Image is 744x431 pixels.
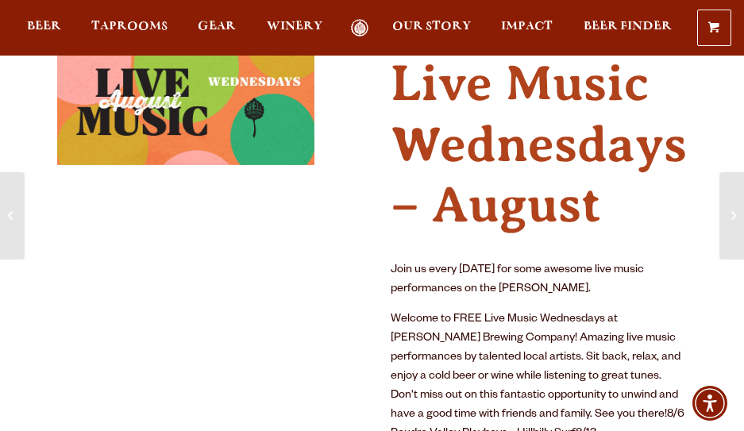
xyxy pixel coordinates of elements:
a: Beer [27,19,61,37]
span: Taprooms [91,20,168,33]
span: Impact [501,20,553,33]
h4: Live Music Wednesdays – August [391,53,687,236]
div: Accessibility Menu [692,386,727,421]
span: Beer [27,20,61,33]
span: Winery [267,20,322,33]
a: Our Story [392,19,471,37]
a: Winery [267,19,322,37]
span: Gear [198,20,236,33]
a: Beer Finder [584,19,672,37]
span: Our Story [392,20,471,33]
a: Taprooms [91,19,168,37]
span: Beer Finder [584,20,672,33]
a: Odell Home [340,19,380,37]
a: Impact [501,19,553,37]
a: Gear [198,19,236,37]
p: Join us every [DATE] for some awesome live music performances on the [PERSON_NAME]. [391,261,687,299]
